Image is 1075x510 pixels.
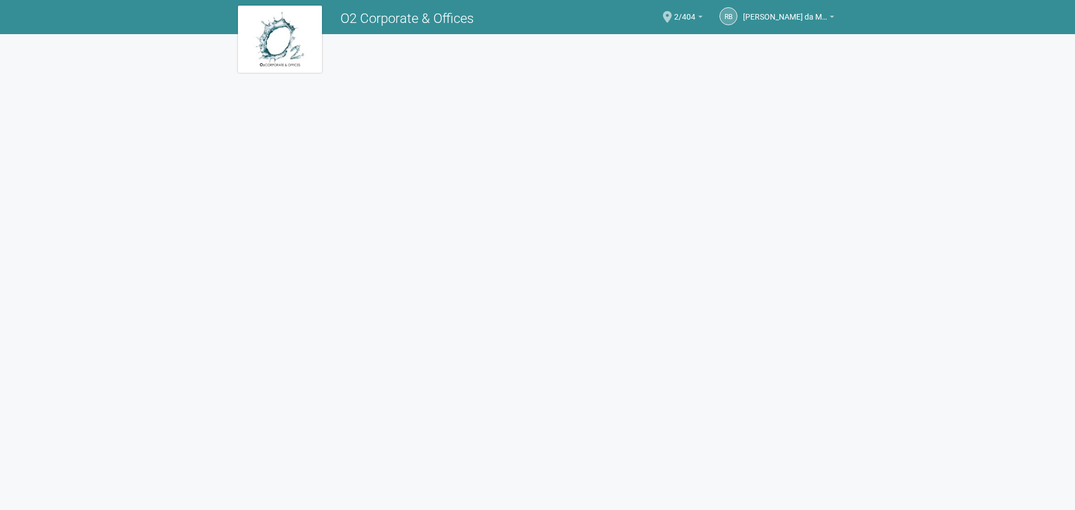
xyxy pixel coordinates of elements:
[340,11,474,26] span: O2 Corporate & Offices
[674,14,703,23] a: 2/404
[238,6,322,73] img: logo.jpg
[674,2,695,21] span: 2/404
[719,7,737,25] a: RB
[743,2,827,21] span: Raul Barrozo da Motta Junior
[743,14,834,23] a: [PERSON_NAME] da Motta Junior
